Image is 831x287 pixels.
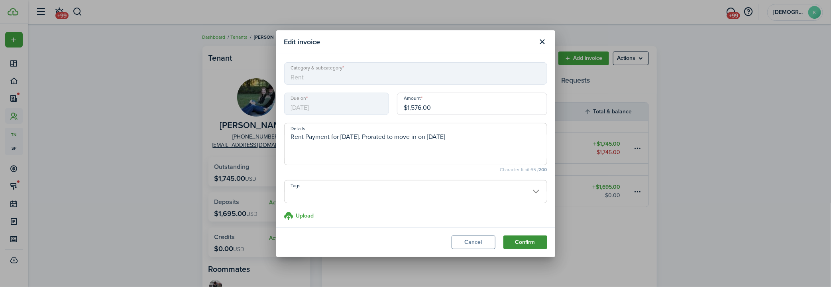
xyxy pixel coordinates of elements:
[296,212,314,220] h3: Upload
[503,236,547,249] button: Confirm
[284,34,534,50] modal-title: Edit invoice
[397,93,547,115] input: 0.00
[536,35,549,49] button: Close modal
[452,236,495,249] button: Cancel
[284,167,547,172] small: Character limit: 65 /
[539,166,547,173] b: 200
